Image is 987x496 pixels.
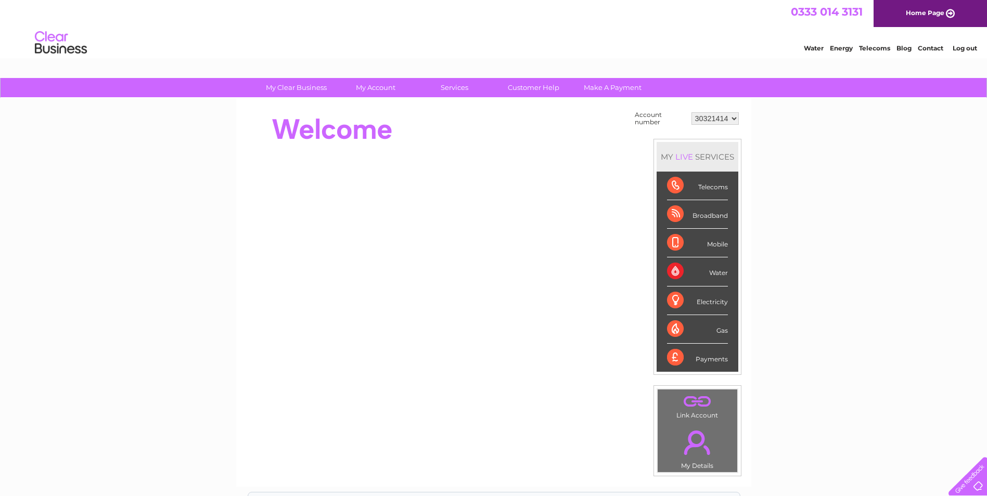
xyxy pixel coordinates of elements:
a: Customer Help [491,78,576,97]
a: . [660,392,735,410]
div: Broadband [667,200,728,229]
a: Telecoms [859,44,890,52]
div: LIVE [673,152,695,162]
a: My Account [332,78,418,97]
div: Payments [667,344,728,372]
a: Energy [830,44,853,52]
a: Water [804,44,824,52]
div: Electricity [667,286,728,315]
a: Make A Payment [570,78,656,97]
a: Contact [918,44,943,52]
div: Telecoms [667,172,728,200]
a: Blog [896,44,912,52]
a: 0333 014 3131 [791,5,863,18]
td: Link Account [657,389,738,422]
div: Gas [667,315,728,344]
div: Water [667,257,728,286]
img: logo.png [34,27,87,59]
a: . [660,424,735,461]
a: Services [412,78,497,97]
a: My Clear Business [253,78,339,97]
td: My Details [657,422,738,473]
div: Mobile [667,229,728,257]
div: Clear Business is a trading name of Verastar Limited (registered in [GEOGRAPHIC_DATA] No. 3667643... [248,6,740,50]
div: MY SERVICES [657,142,738,172]
a: Log out [953,44,977,52]
td: Account number [632,109,689,128]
